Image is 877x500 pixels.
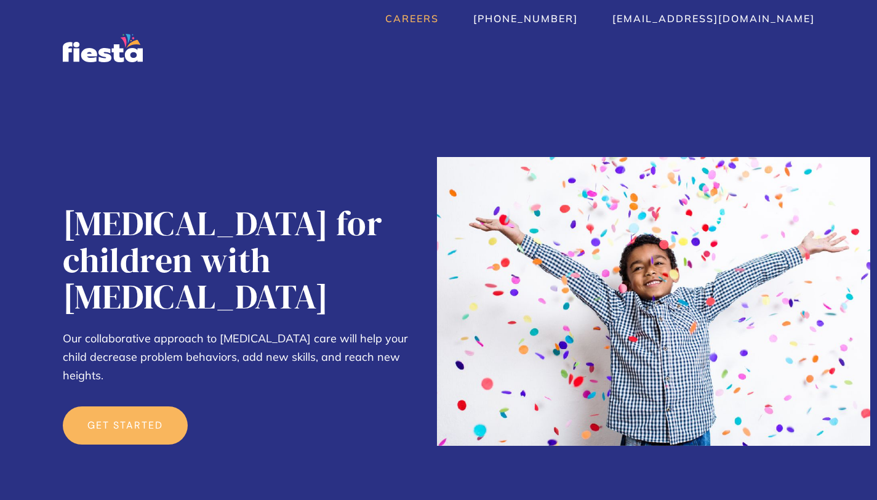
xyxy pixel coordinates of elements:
[63,406,188,445] a: get started
[437,157,870,446] img: Child with autism celebrates success
[63,34,143,62] a: home
[473,12,578,25] a: [PHONE_NUMBER]
[612,12,815,25] a: [EMAIL_ADDRESS][DOMAIN_NAME]
[385,12,439,25] a: Careers
[63,205,424,315] h1: [MEDICAL_DATA] for children with [MEDICAL_DATA]
[63,329,424,385] p: Our collaborative approach to [MEDICAL_DATA] care will help your child decrease problem behaviors...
